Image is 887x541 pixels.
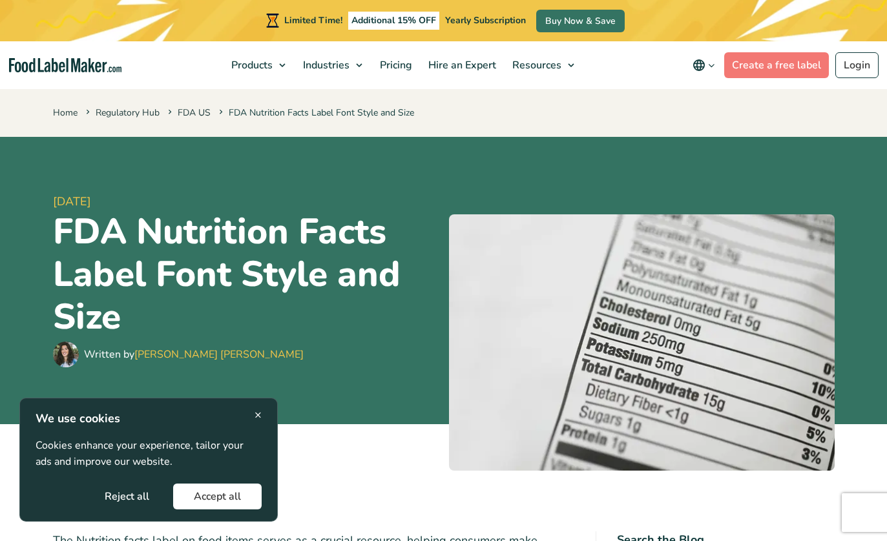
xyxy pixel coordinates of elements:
[173,484,262,509] button: Accept all
[255,406,262,424] span: ×
[84,484,170,509] button: Reject all
[53,210,439,338] h1: FDA Nutrition Facts Label Font Style and Size
[445,14,526,26] span: Yearly Subscription
[376,58,413,72] span: Pricing
[508,58,563,72] span: Resources
[53,342,79,367] img: Maria Abi Hanna - Food Label Maker
[36,438,262,471] p: Cookies enhance your experience, tailor your ads and improve our website.
[134,347,304,362] a: [PERSON_NAME] [PERSON_NAME]
[372,41,417,89] a: Pricing
[295,41,369,89] a: Industries
[284,14,342,26] span: Limited Time!
[216,107,414,119] span: FDA Nutrition Facts Label Font Style and Size
[505,41,581,89] a: Resources
[421,41,501,89] a: Hire an Expert
[53,107,78,119] a: Home
[224,41,292,89] a: Products
[835,52,879,78] a: Login
[348,12,439,30] span: Additional 15% OFF
[178,107,211,119] a: FDA US
[724,52,829,78] a: Create a free label
[536,10,625,32] a: Buy Now & Save
[53,193,439,210] span: [DATE]
[84,347,304,362] div: Written by
[227,58,274,72] span: Products
[36,411,120,426] strong: We use cookies
[96,107,160,119] a: Regulatory Hub
[299,58,351,72] span: Industries
[424,58,497,72] span: Hire an Expert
